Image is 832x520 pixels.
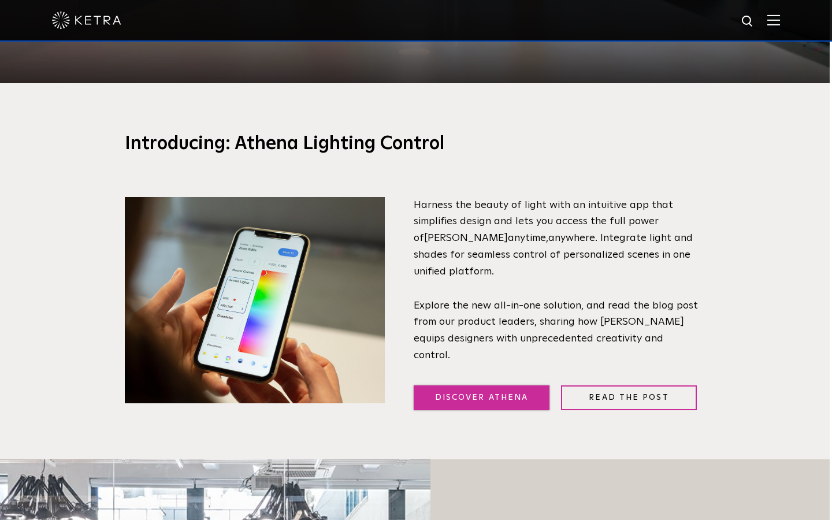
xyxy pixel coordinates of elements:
a: Read the Post [561,385,697,410]
span: anywhere. Integrate light and shades for seamless control of personalized scenes in one unified p... [414,233,693,277]
span: Explore the new all-in-one solution, and read the blog post from our product leaders, sharing how... [414,300,698,361]
a: Discover Athena [414,385,549,410]
span: [PERSON_NAME] [424,233,508,243]
span: , [546,233,548,243]
img: ketra-logo-2019-white [52,12,121,29]
img: Lutron Ketra's new mobile app [125,197,385,404]
img: Hamburger%20Nav.svg [767,14,780,25]
img: search icon [741,14,755,29]
h3: Introducing: Athena Lighting Control [125,132,703,157]
span: anytime [508,233,546,243]
span: Harness the beauty of light with an intuitive app that simplifies design and lets you access the ... [414,200,673,244]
